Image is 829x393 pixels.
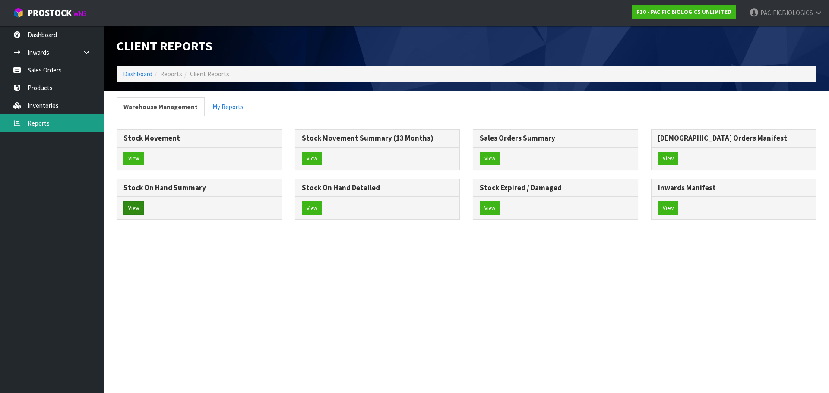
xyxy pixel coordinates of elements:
h3: [DEMOGRAPHIC_DATA] Orders Manifest [658,134,810,142]
button: View [302,201,322,215]
a: My Reports [206,97,250,116]
a: Dashboard [123,70,152,78]
button: View [123,201,144,215]
small: WMS [73,9,87,18]
button: View [480,152,500,166]
span: Reports [160,70,182,78]
h3: Stock On Hand Detailed [302,184,453,192]
img: cube-alt.png [13,7,24,18]
span: Client Reports [190,70,229,78]
span: PACIFICBIOLOGICS [760,9,813,17]
h3: Stock On Hand Summary [123,184,275,192]
button: View [302,152,322,166]
a: Warehouse Management [117,97,205,116]
h3: Inwards Manifest [658,184,810,192]
button: View [658,201,678,215]
h3: Stock Movement [123,134,275,142]
strong: P10 - PACIFIC BIOLOGICS UNLIMITED [636,8,731,16]
h3: Stock Expired / Damaged [480,184,631,192]
button: View [480,201,500,215]
button: View [658,152,678,166]
span: ProStock [28,7,72,19]
h3: Stock Movement Summary (13 Months) [302,134,453,142]
h3: Sales Orders Summary [480,134,631,142]
button: View [123,152,144,166]
span: Client Reports [117,38,212,54]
